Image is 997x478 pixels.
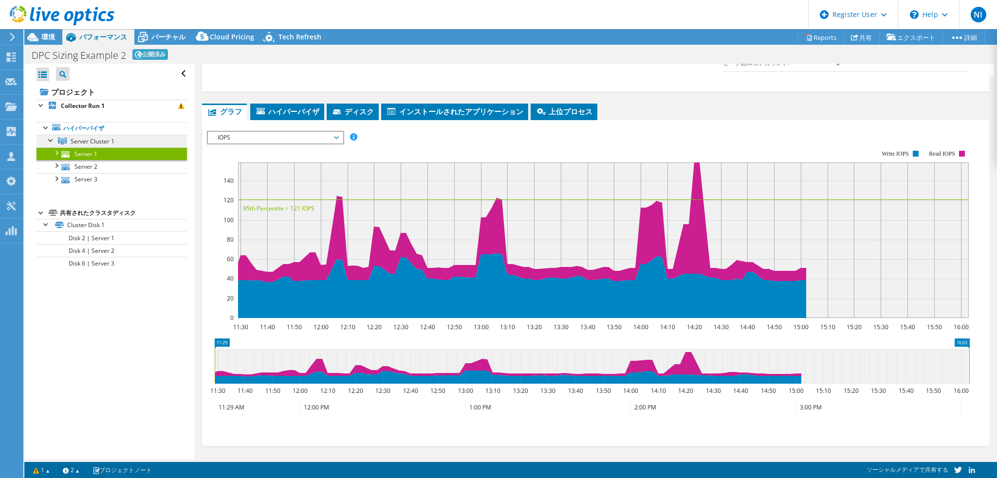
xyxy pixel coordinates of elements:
[227,274,234,283] text: 40
[37,100,187,112] a: Collector Run 1
[223,177,234,185] text: 140
[259,323,275,331] text: 11:40
[705,387,720,395] text: 14:30
[925,387,941,395] text: 15:50
[882,150,909,157] text: Write IOPS
[843,387,858,395] text: 15:20
[375,387,390,395] text: 12:30
[568,387,583,395] text: 13:40
[485,387,500,395] text: 13:10
[37,257,187,269] a: Disk 6 | Server 3
[797,30,844,45] a: Reports
[207,106,242,116] span: グラフ
[386,106,523,116] span: インストールされたアプリケーション
[580,323,595,331] text: 13:40
[595,387,610,395] text: 13:50
[237,387,252,395] text: 11:40
[760,387,775,395] text: 14:50
[243,204,314,212] text: 95th Percentile = 121 IOPS
[37,219,187,231] a: Cluster Disk 1
[210,32,254,41] span: Cloud Pricing
[255,106,319,116] span: ハイパーバイザ
[210,387,225,395] text: 11:30
[873,323,888,331] text: 15:30
[430,387,445,395] text: 12:50
[910,10,919,19] svg: \n
[513,387,528,395] text: 13:20
[227,255,234,263] text: 60
[151,32,185,41] span: バーチャル
[633,323,648,331] text: 14:00
[420,323,435,331] text: 12:40
[348,387,363,395] text: 12:20
[37,84,187,100] a: プロジェクト
[898,387,913,395] text: 15:40
[739,323,755,331] text: 14:40
[37,231,187,244] a: Disk 2 | Server 1
[320,387,335,395] text: 12:10
[793,323,808,331] text: 15:00
[678,387,693,395] text: 14:20
[820,323,835,331] text: 15:10
[870,387,886,395] text: 15:30
[332,106,374,116] span: ディスク
[265,387,280,395] text: 11:50
[37,160,187,173] a: Server 2
[867,465,948,474] span: ソーシャルメディアで共有する
[953,323,968,331] text: 16:00
[132,49,168,60] span: 公開済み
[535,106,592,116] span: 上位プロセス
[213,132,338,143] span: IOPS
[540,387,555,395] text: 13:30
[623,387,638,395] text: 14:00
[879,30,943,45] a: エクスポート
[230,314,234,322] text: 0
[713,323,728,331] text: 14:30
[473,323,488,331] text: 13:00
[278,32,321,41] span: Tech Refresh
[606,323,621,331] text: 13:50
[660,323,675,331] text: 14:10
[971,7,986,22] span: NI
[227,294,234,302] text: 20
[223,196,234,204] text: 120
[366,323,381,331] text: 12:20
[815,387,831,395] text: 15:10
[393,323,408,331] text: 12:30
[846,323,861,331] text: 15:20
[844,30,880,45] a: 共有
[292,387,307,395] text: 12:00
[942,30,985,45] a: 詳細
[313,323,328,331] text: 12:00
[553,323,568,331] text: 13:30
[227,235,234,244] text: 80
[900,323,915,331] text: 15:40
[71,137,114,145] span: Server Cluster 1
[286,323,301,331] text: 11:50
[686,323,702,331] text: 14:20
[499,323,515,331] text: 13:10
[56,464,86,476] a: 2
[61,102,105,110] b: Collector Run 1
[60,207,187,219] div: 共有されたクラスタディスク
[446,323,462,331] text: 12:50
[37,122,187,135] a: ハイパーバイザ
[79,32,127,41] span: パフォーマンス
[926,323,942,331] text: 15:50
[37,244,187,257] a: Disk 4 | Server 2
[86,464,159,476] a: プロジェクトノート
[458,387,473,395] text: 13:00
[37,135,187,147] a: Server Cluster 1
[650,387,665,395] text: 14:10
[223,216,234,224] text: 100
[233,323,248,331] text: 11:30
[41,32,55,41] span: 環境
[526,323,541,331] text: 13:20
[788,387,803,395] text: 15:00
[733,387,748,395] text: 14:40
[32,51,126,60] h1: DPC Sizing Example 2
[403,387,418,395] text: 12:40
[929,150,955,157] text: Read IOPS
[37,147,187,160] a: Server 1
[37,173,187,186] a: Server 3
